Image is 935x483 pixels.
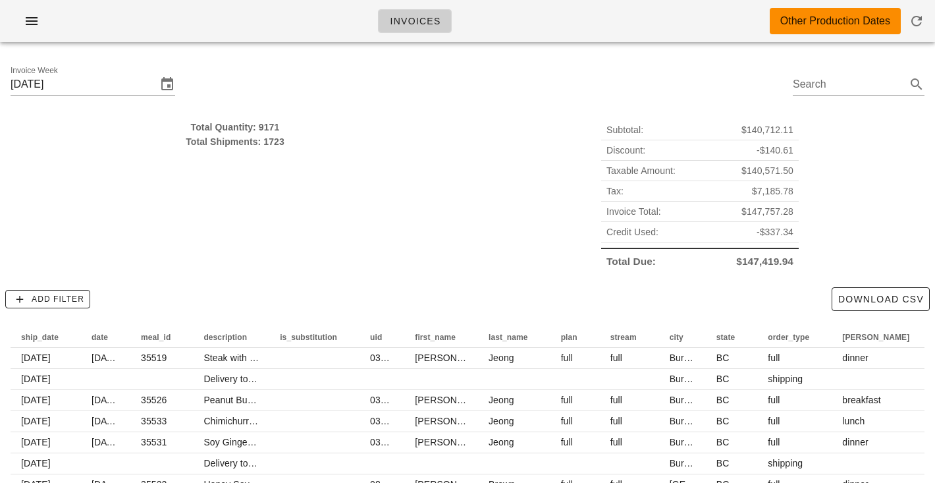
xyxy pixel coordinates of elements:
[550,327,600,348] th: plan: Not sorted. Activate to sort ascending.
[670,416,705,426] span: Burnaby
[561,353,573,363] span: full
[141,395,167,405] span: 35526
[832,327,932,348] th: tod: Not sorted. Activate to sort ascending.
[203,416,466,426] span: Chimichurri Flank Steak With Roasted Cauliflower & Asparagus
[716,333,735,342] span: state
[768,395,780,405] span: full
[489,333,528,342] span: last_name
[203,353,432,363] span: Steak with Mashed Potatoes & Creamy Mustard Sauce
[92,395,121,405] span: [DATE]
[203,458,329,469] span: Delivery to Burnaby (V5C0H8)
[670,395,705,405] span: Burnaby
[716,374,730,384] span: BC
[716,395,730,405] span: BC
[768,353,780,363] span: full
[832,287,930,311] button: Download CSV
[606,254,656,269] span: Total Due:
[193,327,269,348] th: description: Not sorted. Activate to sort ascending.
[489,395,514,405] span: Jeong
[716,458,730,469] span: BC
[670,458,705,469] span: Burnaby
[606,123,643,137] span: Subtotal:
[21,416,51,426] span: [DATE]
[561,333,577,342] span: plan
[741,163,793,178] span: $140,571.50
[203,333,247,342] span: description
[752,184,793,198] span: $7,185.78
[415,437,491,447] span: [PERSON_NAME]
[670,333,683,342] span: city
[370,333,382,342] span: uid
[378,9,452,33] a: Invoices
[370,353,511,363] span: 03dHCO4W2yeakbWrlnicrPtolMt1
[842,437,868,447] span: dinner
[415,333,456,342] span: first_name
[21,437,51,447] span: [DATE]
[659,327,706,348] th: city: Not sorted. Activate to sort ascending.
[768,458,803,469] span: shipping
[478,327,550,348] th: last_name: Not sorted. Activate to sort ascending.
[610,437,622,447] span: full
[610,395,622,405] span: full
[842,353,868,363] span: dinner
[610,416,622,426] span: full
[706,327,758,348] th: state: Not sorted. Activate to sort ascending.
[610,333,637,342] span: stream
[561,416,573,426] span: full
[610,353,622,363] span: full
[606,225,658,239] span: Credit Used:
[92,416,121,426] span: [DATE]
[780,13,890,29] div: Other Production Dates
[141,416,167,426] span: 35533
[757,327,832,348] th: order_type: Not sorted. Activate to sort ascending.
[768,333,809,342] span: order_type
[11,120,460,134] div: Total Quantity: 9171
[606,204,661,219] span: Invoice Total:
[768,416,780,426] span: full
[489,353,514,363] span: Jeong
[768,374,803,384] span: shipping
[370,416,511,426] span: 03dHCO4W2yeakbWrlnicrPtolMt1
[370,437,511,447] span: 03dHCO4W2yeakbWrlnicrPtolMt1
[757,143,793,157] span: -$140.61
[11,327,81,348] th: ship_date: Not sorted. Activate to sort ascending.
[141,353,167,363] span: 35519
[741,204,793,219] span: $147,757.28
[741,123,793,137] span: $140,712.11
[670,437,705,447] span: Burnaby
[842,333,909,342] span: [PERSON_NAME]
[11,293,84,305] span: Add Filter
[203,437,304,447] span: Soy Ginger Tofu Stir Fry
[716,353,730,363] span: BC
[370,395,511,405] span: 03dHCO4W2yeakbWrlnicrPtolMt1
[21,458,51,469] span: [DATE]
[21,333,59,342] span: ship_date
[768,437,780,447] span: full
[757,225,793,239] span: -$337.34
[404,327,478,348] th: first_name: Not sorted. Activate to sort ascending.
[600,327,659,348] th: stream: Not sorted. Activate to sort ascending.
[21,374,51,384] span: [DATE]
[5,290,90,308] button: Add Filter
[11,66,58,76] label: Invoice Week
[92,437,121,447] span: [DATE]
[21,353,51,363] span: [DATE]
[415,416,491,426] span: [PERSON_NAME]
[736,254,793,269] span: $147,419.94
[670,374,705,384] span: Burnaby
[606,143,645,157] span: Discount:
[842,416,865,426] span: lunch
[11,134,460,149] div: Total Shipments: 1723
[415,353,491,363] span: [PERSON_NAME]
[561,437,573,447] span: full
[81,327,130,348] th: date: Not sorted. Activate to sort ascending.
[269,327,360,348] th: is_substitution: Not sorted. Activate to sort ascending.
[21,395,51,405] span: [DATE]
[130,327,193,348] th: meal_id: Not sorted. Activate to sort ascending.
[280,333,337,342] span: is_substitution
[92,333,108,342] span: date
[415,395,491,405] span: [PERSON_NAME]
[716,437,730,447] span: BC
[838,294,924,304] span: Download CSV
[842,395,881,405] span: breakfast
